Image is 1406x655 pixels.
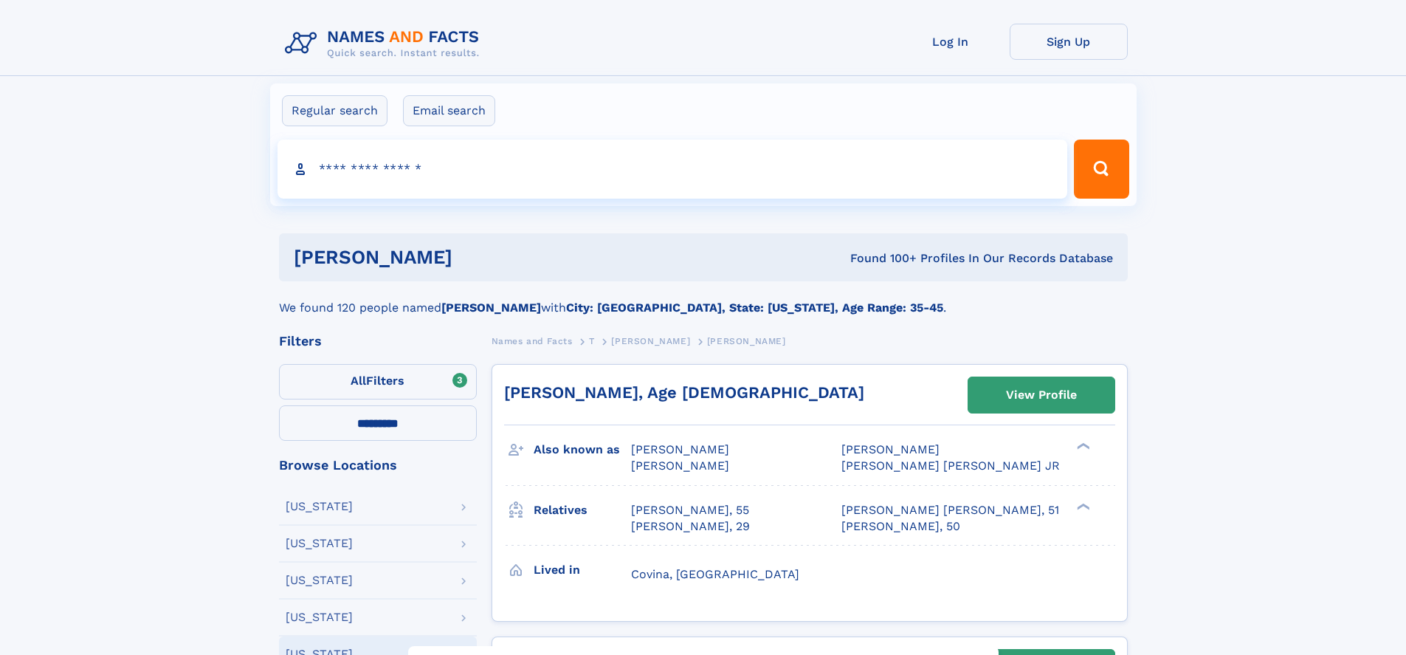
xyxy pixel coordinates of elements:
img: Logo Names and Facts [279,24,492,64]
h3: Lived in [534,558,631,583]
div: [US_STATE] [286,611,353,623]
span: [PERSON_NAME] [631,459,729,473]
div: [US_STATE] [286,538,353,549]
div: Filters [279,335,477,348]
a: [PERSON_NAME], Age [DEMOGRAPHIC_DATA] [504,383,864,402]
a: Sign Up [1010,24,1128,60]
input: search input [278,140,1068,199]
div: [US_STATE] [286,501,353,512]
h3: Relatives [534,498,631,523]
a: [PERSON_NAME], 29 [631,518,750,535]
span: [PERSON_NAME] [631,442,729,456]
b: [PERSON_NAME] [441,301,541,315]
div: We found 120 people named with . [279,281,1128,317]
a: Log In [892,24,1010,60]
a: [PERSON_NAME] [PERSON_NAME], 51 [841,502,1059,518]
div: Found 100+ Profiles In Our Records Database [651,250,1113,267]
h3: Also known as [534,437,631,462]
a: [PERSON_NAME], 50 [841,518,960,535]
label: Regular search [282,95,387,126]
span: [PERSON_NAME] [PERSON_NAME] JR [841,459,1060,473]
span: [PERSON_NAME] [611,336,690,346]
span: [PERSON_NAME] [707,336,786,346]
a: View Profile [968,377,1114,413]
h1: [PERSON_NAME] [294,248,652,267]
span: Covina, [GEOGRAPHIC_DATA] [631,567,799,581]
span: All [351,374,366,388]
label: Filters [279,364,477,399]
a: [PERSON_NAME], 55 [631,502,749,518]
a: Names and Facts [492,332,573,350]
b: City: [GEOGRAPHIC_DATA], State: [US_STATE], Age Range: 35-45 [566,301,943,315]
span: T [589,336,595,346]
label: Email search [403,95,495,126]
div: ❯ [1073,501,1091,511]
div: ❯ [1073,442,1091,451]
button: Search Button [1074,140,1128,199]
div: Browse Locations [279,459,477,472]
div: View Profile [1006,378,1077,412]
span: [PERSON_NAME] [841,442,940,456]
div: [US_STATE] [286,575,353,586]
a: [PERSON_NAME] [611,332,690,350]
a: T [589,332,595,350]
